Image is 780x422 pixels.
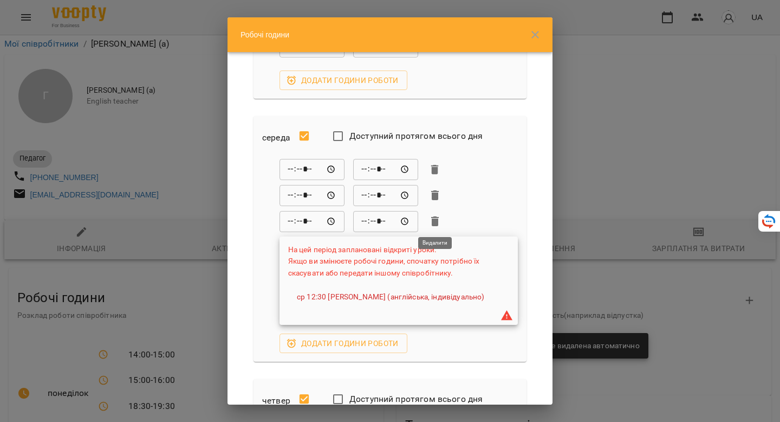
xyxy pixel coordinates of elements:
[262,130,290,145] h6: середа
[279,71,407,90] button: Додати години роботи
[279,210,344,232] div: Від
[353,159,418,181] div: До
[349,393,483,406] span: Доступний протягом всього дня
[279,334,407,353] button: Додати години роботи
[279,159,344,181] div: Від
[427,162,443,178] button: Видалити
[262,393,290,408] h6: четвер
[349,130,483,143] span: Доступний протягом всього дня
[288,337,399,350] span: Додати години роботи
[288,74,399,87] span: Додати години роботи
[297,292,484,303] a: ср 12:30 [PERSON_NAME] (англійська, індивідуально)
[288,245,479,277] span: На цей період заплановані відкриті уроки. Якщо ви змінюєте робочі години, спочатку потрібно їх ск...
[427,187,443,203] button: Видалити
[279,184,344,206] div: Від
[227,17,552,52] div: Робочі години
